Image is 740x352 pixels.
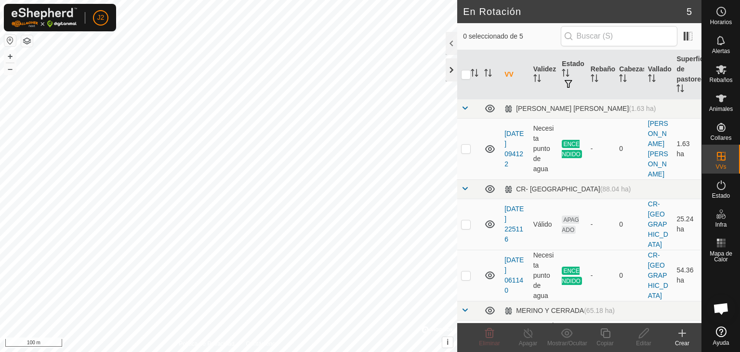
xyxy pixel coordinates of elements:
[504,307,615,315] div: MERINO Y CERRADA
[504,205,524,243] a: [DATE] 225116
[615,199,644,250] td: 0
[615,50,644,99] th: Cabezas
[619,76,627,83] p-sorticon: Activar para ordenar
[648,120,668,178] a: [PERSON_NAME] [PERSON_NAME]
[463,6,687,17] h2: En Rotación
[712,193,730,199] span: Estado
[591,144,612,154] div: -
[529,199,558,250] td: Válido
[715,222,727,228] span: Infra
[591,271,612,281] div: -
[709,106,733,112] span: Animales
[629,105,656,112] span: (1.63 ha)
[501,50,529,99] th: VV
[463,31,560,41] span: 0 seleccionado de 5
[529,250,558,301] td: Necesita punto de agua
[504,130,524,168] a: [DATE] 094122
[533,76,541,83] p-sorticon: Activar para ordenar
[648,200,668,248] a: CR- [GEOGRAPHIC_DATA]
[479,340,500,347] span: Eliminar
[648,251,668,299] a: CR- [GEOGRAPHIC_DATA]
[587,50,616,99] th: Rebaño
[4,51,16,62] button: +
[702,323,740,350] a: Ayuda
[687,4,692,19] span: 5
[710,135,731,141] span: Collares
[663,339,701,348] div: Crear
[179,339,234,348] a: Política de Privacidad
[673,199,701,250] td: 25.24 ha
[509,339,547,348] div: Apagar
[586,339,624,348] div: Copiar
[707,294,736,323] div: Chat abierto
[710,19,732,25] span: Horarios
[562,216,579,234] span: APAGADO
[713,340,729,346] span: Ayuda
[615,250,644,301] td: 0
[712,48,730,54] span: Alertas
[97,13,105,23] span: J2
[4,35,16,46] button: Restablecer Mapa
[504,185,631,193] div: CR- [GEOGRAPHIC_DATA]
[562,70,569,78] p-sorticon: Activar para ordenar
[12,8,77,27] img: Logo Gallagher
[561,26,677,46] input: Buscar (S)
[591,219,612,230] div: -
[615,118,644,179] td: 0
[504,256,524,294] a: [DATE] 061140
[715,164,726,170] span: VVs
[673,118,701,179] td: 1.63 ha
[676,86,684,94] p-sorticon: Activar para ordenar
[246,339,278,348] a: Contáctenos
[4,63,16,75] button: –
[447,338,449,346] span: i
[600,185,631,193] span: (88.04 ha)
[21,35,33,47] button: Capas del Mapa
[529,50,558,99] th: Validez
[673,250,701,301] td: 54.36 ha
[442,337,453,348] button: i
[562,140,582,158] span: ENCENDIDO
[484,70,492,78] p-sorticon: Activar para ordenar
[644,50,673,99] th: Vallado
[673,50,701,99] th: Superficie de pastoreo
[591,76,598,83] p-sorticon: Activar para ordenar
[624,339,663,348] div: Editar
[704,251,738,262] span: Mapa de Calor
[562,267,582,285] span: ENCENDIDO
[504,105,656,113] div: [PERSON_NAME] [PERSON_NAME]
[584,307,615,314] span: (65.18 ha)
[709,77,732,83] span: Rebaños
[471,70,478,78] p-sorticon: Activar para ordenar
[648,76,656,83] p-sorticon: Activar para ordenar
[547,339,586,348] div: Mostrar/Ocultar
[529,118,558,179] td: Necesita punto de agua
[558,50,587,99] th: Estado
